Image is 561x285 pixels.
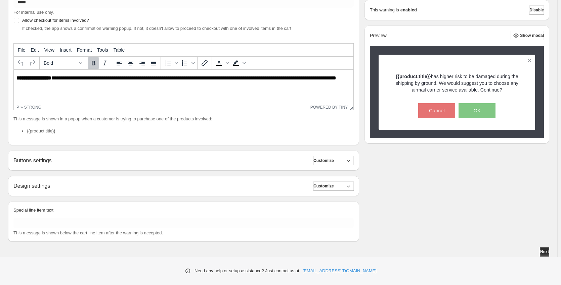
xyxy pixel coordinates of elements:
div: Resize [348,104,353,110]
span: Edit [31,47,39,53]
span: Next [540,249,549,254]
div: » [20,105,23,110]
p: This warning is [370,7,399,13]
span: Special line item text [13,208,53,213]
p: This message is shown in a popup when a customer is trying to purchase one of the products involved: [13,116,354,122]
button: Align left [114,57,125,69]
span: Allow checkout for items involved? [22,18,89,23]
button: Italic [99,57,111,69]
span: View [44,47,54,53]
span: Insert [60,47,72,53]
button: Insert/edit link [199,57,210,69]
div: Bullet list [162,57,179,69]
span: For internal use only. [13,10,54,15]
button: Customize [313,156,354,165]
button: Redo [27,57,38,69]
button: Customize [313,181,354,191]
div: Text color [213,57,230,69]
span: Disable [529,7,544,13]
button: Undo [15,57,27,69]
iframe: Rich Text Area [14,70,353,104]
a: [EMAIL_ADDRESS][DOMAIN_NAME] [303,268,377,274]
button: Bold [88,57,99,69]
button: Align center [125,57,136,69]
p: has higher risk to be damaged during the shipping by ground. We would suggest you to choose any a... [390,73,524,93]
button: Disable [529,5,544,15]
h2: Preview [370,33,387,39]
span: If checked, the app shows a confirmation warning popup. If not, it doesn't allow to proceed to ch... [22,26,291,31]
span: This message is shown below the cart line item after the warning is accepted. [13,230,163,235]
div: Numbered list [179,57,196,69]
div: Background color [230,57,247,69]
div: strong [24,105,41,110]
button: Cancel [418,103,455,118]
strong: {{product.title}} [396,74,431,79]
a: Powered by Tiny [310,105,348,110]
span: Customize [313,183,334,189]
h2: Design settings [13,183,50,189]
button: Justify [148,57,159,69]
button: OK [459,103,495,118]
span: Table [114,47,125,53]
div: p [16,105,19,110]
span: Tools [97,47,108,53]
span: Show modal [520,33,544,38]
span: Bold [44,60,77,66]
button: Formats [41,57,85,69]
span: Format [77,47,92,53]
strong: enabled [400,7,417,13]
button: Show modal [511,31,544,40]
button: Align right [136,57,148,69]
li: {{product.title}} [27,128,354,134]
button: Next [540,247,549,256]
span: File [18,47,26,53]
span: Customize [313,158,334,163]
h2: Buttons settings [13,157,52,164]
